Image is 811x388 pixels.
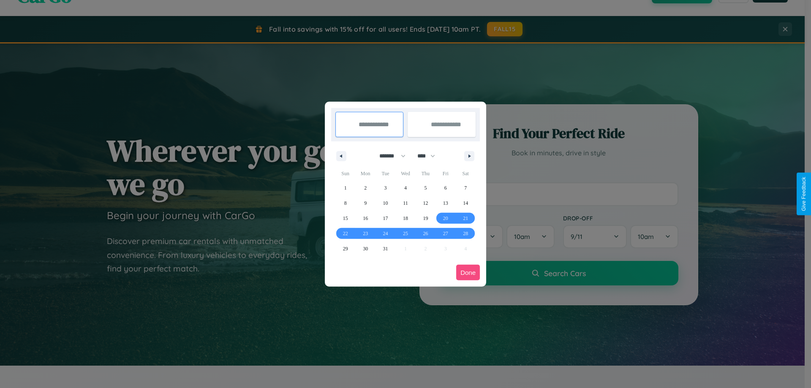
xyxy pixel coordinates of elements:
button: 1 [335,180,355,195]
button: 14 [456,195,476,211]
span: 12 [423,195,428,211]
span: 10 [383,195,388,211]
span: 27 [443,226,448,241]
div: Give Feedback [801,177,807,211]
span: 29 [343,241,348,256]
span: 8 [344,195,347,211]
button: 2 [355,180,375,195]
button: 31 [376,241,395,256]
span: 11 [403,195,408,211]
button: 18 [395,211,415,226]
span: 30 [363,241,368,256]
span: 31 [383,241,388,256]
span: 26 [423,226,428,241]
button: 30 [355,241,375,256]
span: 13 [443,195,448,211]
button: 21 [456,211,476,226]
span: Wed [395,167,415,180]
span: 28 [463,226,468,241]
span: Tue [376,167,395,180]
button: 25 [395,226,415,241]
span: 17 [383,211,388,226]
span: 25 [403,226,408,241]
button: 29 [335,241,355,256]
span: Sat [456,167,476,180]
span: 16 [363,211,368,226]
span: 24 [383,226,388,241]
span: 20 [443,211,448,226]
button: 26 [416,226,435,241]
span: 14 [463,195,468,211]
button: 9 [355,195,375,211]
button: 24 [376,226,395,241]
button: 5 [416,180,435,195]
button: 20 [435,211,455,226]
button: 4 [395,180,415,195]
button: 8 [335,195,355,211]
span: 18 [403,211,408,226]
button: 28 [456,226,476,241]
span: 23 [363,226,368,241]
span: 1 [344,180,347,195]
button: 15 [335,211,355,226]
button: Done [456,265,480,280]
button: 11 [395,195,415,211]
span: 22 [343,226,348,241]
span: 19 [423,211,428,226]
button: 12 [416,195,435,211]
span: Fri [435,167,455,180]
button: 3 [376,180,395,195]
button: 10 [376,195,395,211]
span: 21 [463,211,468,226]
span: Mon [355,167,375,180]
button: 7 [456,180,476,195]
span: 9 [364,195,367,211]
button: 23 [355,226,375,241]
span: 2 [364,180,367,195]
button: 16 [355,211,375,226]
span: 7 [464,180,467,195]
span: 15 [343,211,348,226]
span: 4 [404,180,407,195]
button: 22 [335,226,355,241]
button: 6 [435,180,455,195]
span: 3 [384,180,387,195]
button: 17 [376,211,395,226]
span: 5 [424,180,427,195]
button: 19 [416,211,435,226]
button: 13 [435,195,455,211]
span: Thu [416,167,435,180]
span: 6 [444,180,447,195]
span: Sun [335,167,355,180]
button: 27 [435,226,455,241]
